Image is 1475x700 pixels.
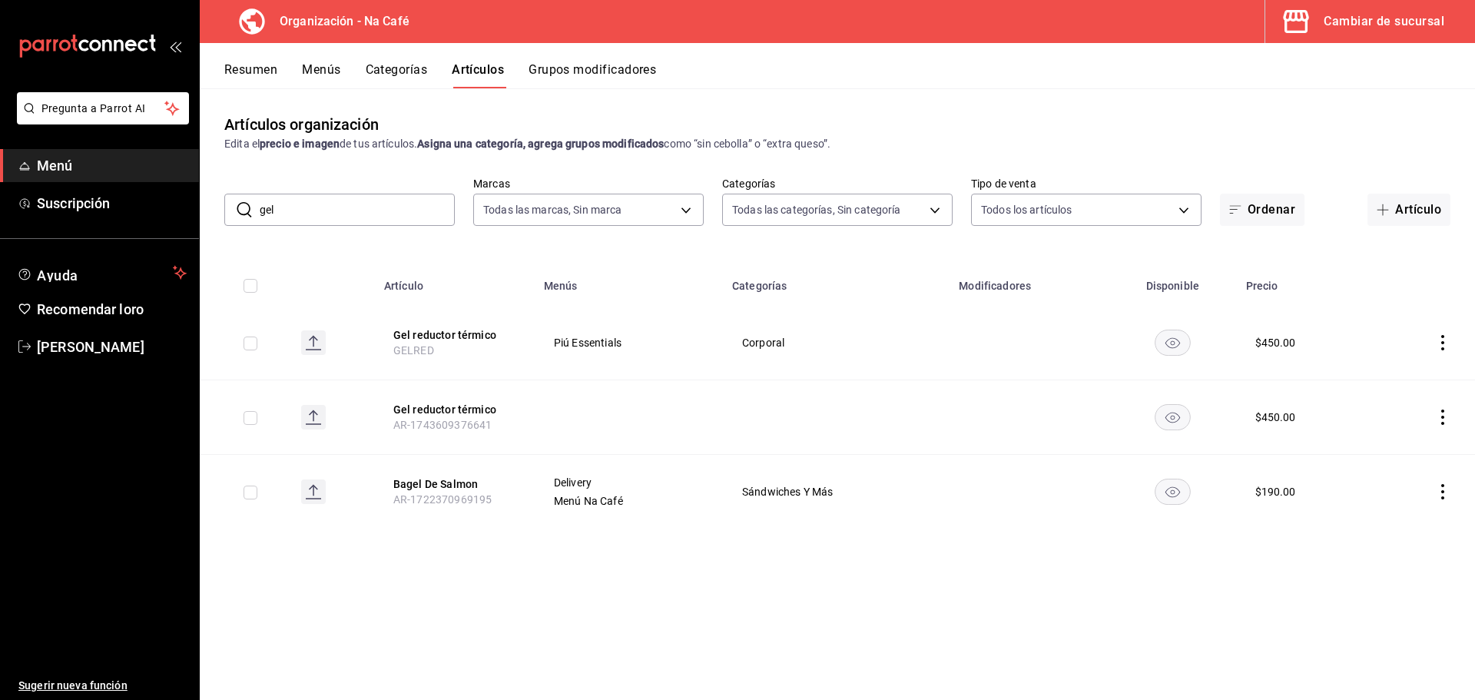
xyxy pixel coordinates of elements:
[732,280,787,293] font: Categorías
[37,339,144,355] font: [PERSON_NAME]
[393,402,516,417] button: edit-product-location
[393,419,492,431] span: AR-1743609376641
[224,61,1475,88] div: pestañas de navegación
[384,280,423,293] font: Artículo
[260,194,455,225] input: Buscar artículo
[722,177,775,189] font: Categorías
[280,14,409,28] font: Organización - Na Café
[37,158,73,174] font: Menú
[1246,280,1278,293] font: Precio
[11,111,189,128] a: Pregunta a Parrot AI
[260,138,340,150] font: precio e imagen
[37,195,110,211] font: Suscripción
[17,92,189,124] button: Pregunta a Parrot AI
[981,204,1072,216] font: Todos los artículos
[41,102,146,114] font: Pregunta a Parrot AI
[1367,194,1450,226] button: Artículo
[742,337,930,348] span: Corporal
[393,476,516,492] button: edit-product-location
[554,477,704,488] span: Delivery
[1435,410,1450,425] button: actions
[18,679,128,692] font: Sugerir nueva función
[37,301,144,317] font: Recomendar loro
[1155,404,1191,430] button: availability-product
[37,267,78,284] font: Ayuda
[366,62,428,77] font: Categorías
[224,138,260,150] font: Edita el
[473,177,510,189] font: Marcas
[1220,194,1304,226] button: Ordenar
[1146,280,1200,293] font: Disponible
[169,40,181,52] button: abrir_cajón_menú
[1435,484,1450,499] button: actions
[1155,479,1191,505] button: availability-product
[340,138,417,150] font: de tus artículos.
[554,337,704,348] span: Piú Essentials
[483,204,622,216] font: Todas las marcas, Sin marca
[1155,330,1191,356] button: availability-product
[224,115,379,134] font: Artículos organización
[1395,202,1441,217] font: Artículo
[417,138,664,150] font: Asigna una categoría, agrega grupos modificados
[664,138,830,150] font: como “sin cebolla” o “extra queso”.
[452,62,504,77] font: Artículos
[544,280,578,293] font: Menús
[742,486,930,497] span: Sándwiches Y Más
[1255,484,1296,499] div: $ 190.00
[393,344,434,357] span: GELRED
[732,204,901,216] font: Todas las categorías, Sin categoría
[224,62,277,77] font: Resumen
[1248,202,1295,217] font: Ordenar
[1324,14,1444,28] font: Cambiar de sucursal
[1255,335,1296,350] div: $ 450.00
[554,496,704,506] span: Menú Na Café
[1255,410,1296,425] div: $ 450.00
[393,327,516,343] button: edit-product-location
[302,62,340,77] font: Menús
[529,62,656,77] font: Grupos modificadores
[959,280,1031,293] font: Modificadores
[1435,335,1450,350] button: actions
[393,493,492,506] span: AR-1722370969195
[971,177,1036,189] font: Tipo de venta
